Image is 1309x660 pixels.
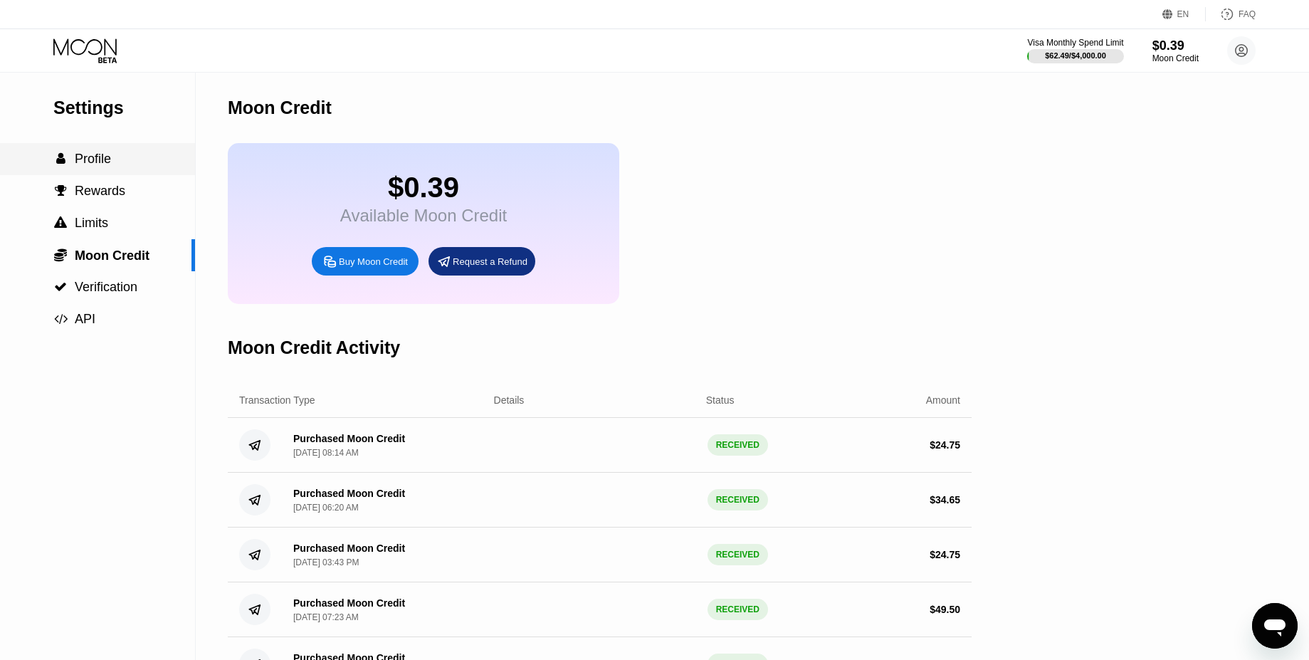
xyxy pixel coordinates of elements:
[706,394,735,406] div: Status
[930,604,960,615] div: $ 49.50
[1177,9,1189,19] div: EN
[340,206,507,226] div: Available Moon Credit
[708,599,768,620] div: RECEIVED
[293,433,405,444] div: Purchased Moon Credit
[75,216,108,230] span: Limits
[53,98,195,118] div: Settings
[53,248,68,262] div: 
[56,152,65,165] span: 
[1252,603,1298,649] iframe: Button to launch messaging window
[1206,7,1256,21] div: FAQ
[228,337,400,358] div: Moon Credit Activity
[54,248,67,262] span: 
[75,184,125,198] span: Rewards
[340,172,507,204] div: $0.39
[75,280,137,294] span: Verification
[293,448,359,458] div: [DATE] 08:14 AM
[930,549,960,560] div: $ 24.75
[930,494,960,506] div: $ 34.65
[54,281,67,293] span: 
[53,184,68,197] div: 
[453,256,527,268] div: Request a Refund
[708,489,768,510] div: RECEIVED
[1239,9,1256,19] div: FAQ
[339,256,408,268] div: Buy Moon Credit
[429,247,535,276] div: Request a Refund
[1162,7,1206,21] div: EN
[75,312,95,326] span: API
[293,612,359,622] div: [DATE] 07:23 AM
[53,216,68,229] div: 
[930,439,960,451] div: $ 24.75
[1045,51,1106,60] div: $62.49 / $4,000.00
[53,152,68,165] div: 
[708,434,768,456] div: RECEIVED
[53,281,68,293] div: 
[1152,53,1199,63] div: Moon Credit
[708,544,768,565] div: RECEIVED
[75,152,111,166] span: Profile
[239,394,315,406] div: Transaction Type
[75,248,149,263] span: Moon Credit
[1027,38,1123,63] div: Visa Monthly Spend Limit$62.49/$4,000.00
[228,98,332,118] div: Moon Credit
[55,184,67,197] span: 
[54,216,67,229] span: 
[53,313,68,325] div: 
[293,597,405,609] div: Purchased Moon Credit
[293,557,359,567] div: [DATE] 03:43 PM
[1152,38,1199,53] div: $0.39
[293,543,405,554] div: Purchased Moon Credit
[293,503,359,513] div: [DATE] 06:20 AM
[54,313,68,325] span: 
[926,394,960,406] div: Amount
[312,247,419,276] div: Buy Moon Credit
[494,394,525,406] div: Details
[293,488,405,499] div: Purchased Moon Credit
[1027,38,1123,48] div: Visa Monthly Spend Limit
[1152,38,1199,63] div: $0.39Moon Credit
